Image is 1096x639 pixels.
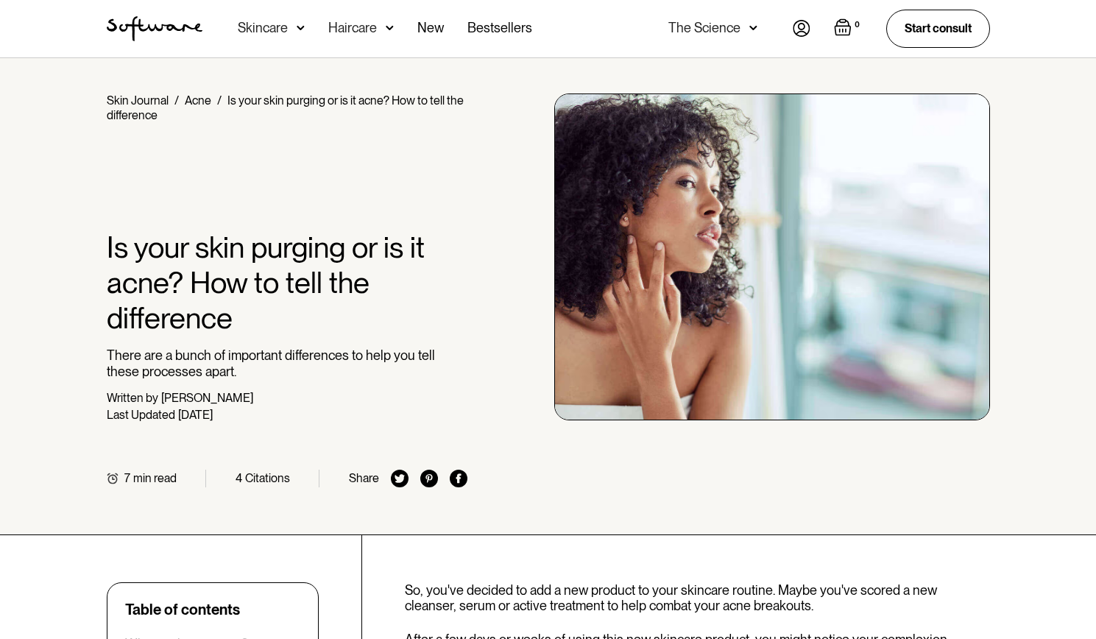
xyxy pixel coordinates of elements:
[161,391,253,405] div: [PERSON_NAME]
[349,471,379,485] div: Share
[245,471,290,485] div: Citations
[668,21,740,35] div: The Science
[391,470,409,487] img: twitter icon
[107,93,169,107] a: Skin Journal
[297,21,305,35] img: arrow down
[185,93,211,107] a: Acne
[178,408,213,422] div: [DATE]
[125,601,240,618] div: Table of contents
[174,93,179,107] div: /
[236,471,242,485] div: 4
[124,471,130,485] div: 7
[107,230,468,336] h1: Is your skin purging or is it acne? How to tell the difference
[328,21,377,35] div: Haircare
[450,470,467,487] img: facebook icon
[217,93,222,107] div: /
[107,93,464,122] div: Is your skin purging or is it acne? How to tell the difference
[834,18,863,39] a: Open empty cart
[386,21,394,35] img: arrow down
[107,16,202,41] a: home
[405,582,990,614] p: So, you've decided to add a new product to your skincare routine. Maybe you've scored a new clean...
[420,470,438,487] img: pinterest icon
[107,16,202,41] img: Software Logo
[107,408,175,422] div: Last Updated
[886,10,990,47] a: Start consult
[749,21,757,35] img: arrow down
[107,347,468,379] p: There are a bunch of important differences to help you tell these processes apart.
[107,391,158,405] div: Written by
[852,18,863,32] div: 0
[238,21,288,35] div: Skincare
[133,471,177,485] div: min read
